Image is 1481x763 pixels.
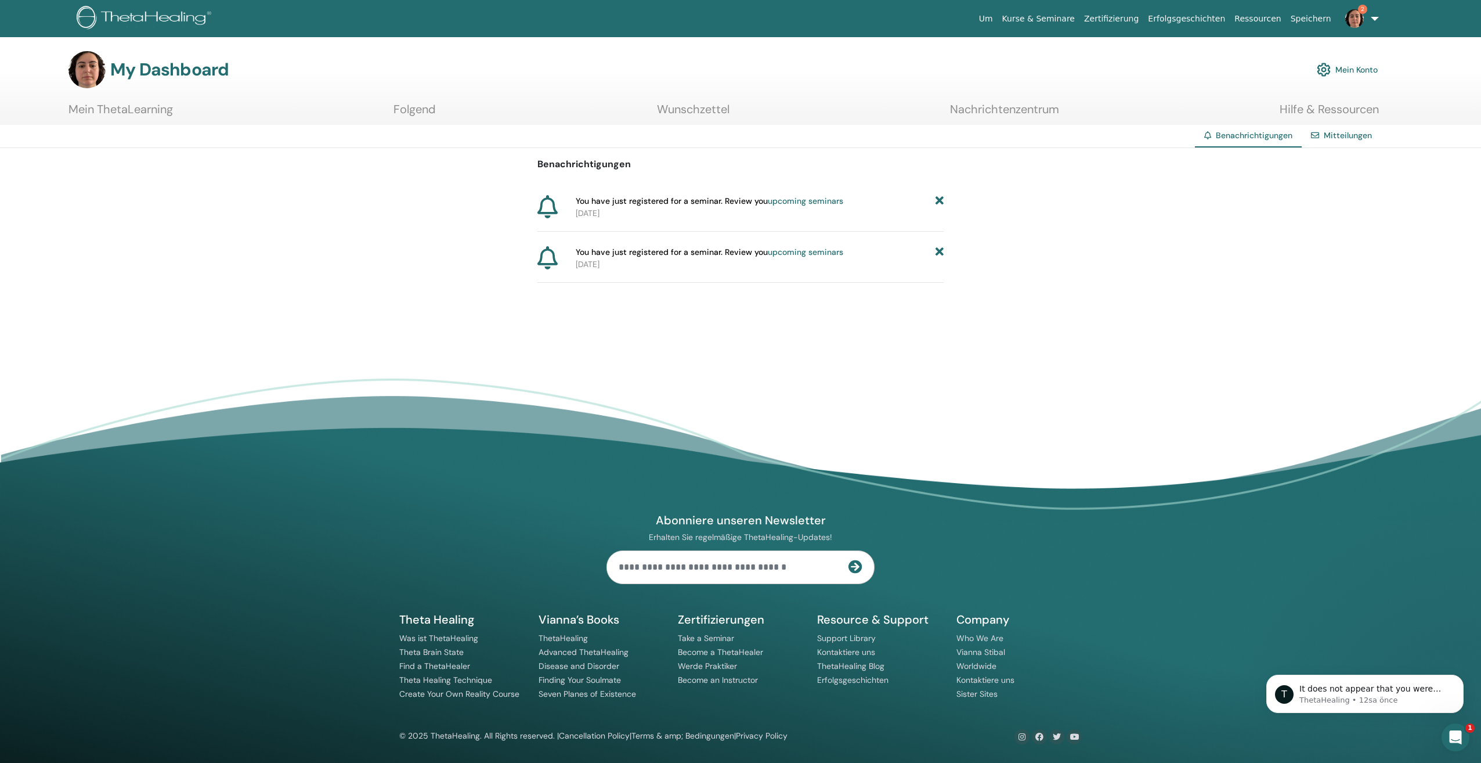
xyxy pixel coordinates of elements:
a: Theta Healing Technique [399,675,492,685]
a: Who We Are [956,633,1003,643]
p: Message from ThetaHealing, sent 12sa önce [50,45,200,55]
a: upcoming seminars [768,196,843,206]
h5: Company [956,612,1082,627]
span: 1 [1465,724,1475,733]
a: Wunschzettel [657,102,729,125]
p: Benachrichtigungen [537,157,944,171]
a: Theta Brain State [399,647,464,657]
a: Worldwide [956,661,996,671]
a: Speichern [1286,8,1336,30]
h5: Vianna’s Books [539,612,664,627]
a: Become a ThetaHealer [678,647,763,657]
a: Erfolgsgeschichten [817,675,888,685]
a: Seven Planes of Existence [539,689,636,699]
span: It does not appear that you were registered for the event. We have now completed this process for... [50,34,198,124]
a: Finding Your Soulmate [539,675,621,685]
a: Terms & amp; Bedingungen [631,730,734,741]
h4: Abonniere unseren Newsletter [606,513,875,528]
h3: My Dashboard [110,59,229,80]
img: cog.svg [1317,60,1331,80]
a: upcoming seminars [768,247,843,257]
a: Um [974,8,998,30]
a: Erfolgsgeschichten [1143,8,1230,30]
span: 2 [1358,5,1367,14]
a: Take a Seminar [678,633,734,643]
a: Cancellation Policy [559,730,630,741]
a: Find a ThetaHealer [399,661,470,671]
a: Advanced ThetaHealing [539,647,628,657]
a: Mitteilungen [1324,130,1372,141]
span: You have just registered for a seminar. Review you [576,246,843,258]
img: default.jpg [1345,9,1364,28]
a: Support Library [817,633,876,643]
p: Erhalten Sie regelmäßige ThetaHealing-Updates! [606,532,875,542]
a: Ressourcen [1230,8,1285,30]
span: Benachrichtigungen [1216,130,1292,141]
h5: Theta Healing [399,612,525,627]
iframe: Intercom notifications mesaj [1249,650,1481,732]
span: You have just registered for a seminar. Review you [576,195,843,207]
div: © 2025 ThetaHealing. All Rights reserved. | | | [399,729,788,743]
a: Nachrichtenzentrum [950,102,1059,125]
p: [DATE] [576,258,944,271]
a: Disease and Disorder [539,661,619,671]
img: default.jpg [68,51,106,88]
a: Privacy Policy [736,730,788,741]
h5: Zertifizierungen [678,612,803,627]
a: Sister Sites [956,689,998,699]
a: Mein ThetaLearning [68,102,173,125]
h5: Resource & Support [817,612,942,627]
a: Hilfe & Ressourcen [1280,102,1379,125]
a: Was ist ThetaHealing [399,633,478,643]
a: Kontaktiere uns [817,647,875,657]
a: Become an Instructor [678,675,758,685]
iframe: Intercom live chat [1442,724,1469,751]
a: Werde Praktiker [678,661,737,671]
p: [DATE] [576,207,944,219]
a: Kurse & Seminare [998,8,1079,30]
a: Kontaktiere uns [956,675,1014,685]
a: Folgend [393,102,436,125]
a: Vianna Stibal [956,647,1005,657]
a: Create Your Own Reality Course [399,689,519,699]
a: Mein Konto [1317,57,1378,82]
img: logo.png [77,6,215,32]
a: ThetaHealing Blog [817,661,884,671]
a: ThetaHealing [539,633,588,643]
a: Zertifizierung [1079,8,1143,30]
